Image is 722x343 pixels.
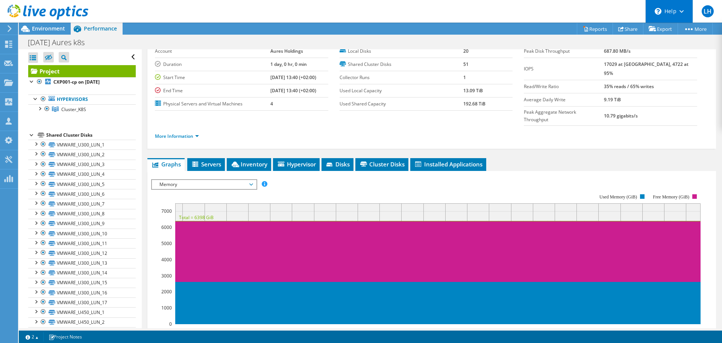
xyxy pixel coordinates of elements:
[161,273,172,279] text: 3000
[604,113,638,119] b: 10.79 gigabits/s
[155,74,270,81] label: Start Time
[549,328,561,334] text: 07:00
[270,61,307,67] b: 1 day, 0 hr, 0 min
[28,189,136,199] a: VMWARE_U300_LUN_6
[463,48,469,54] b: 20
[270,87,316,94] b: [DATE] 13:40 (+02:00)
[161,224,172,230] text: 6000
[28,140,136,149] a: VMWARE_U300_LUN_1
[286,328,298,334] text: 19:00
[270,101,273,107] b: 4
[156,180,252,189] span: Memory
[46,131,136,140] div: Shared Cluster Disks
[524,83,604,90] label: Read/Write Ratio
[231,160,267,168] span: Inventory
[277,160,316,168] span: Hypervisor
[191,160,221,168] span: Servers
[359,160,405,168] span: Cluster Disks
[678,23,713,35] a: More
[340,87,463,95] label: Used Local Capacity
[524,108,604,123] label: Peak Aggregate Network Throughput
[28,268,136,278] a: VMWARE_U300_LUN_14
[169,321,172,327] text: 0
[308,328,320,334] text: 20:00
[653,194,690,200] text: Free Memory (GiB)
[155,47,270,55] label: Account
[414,160,482,168] span: Installed Applications
[571,328,582,334] text: 08:00
[374,328,385,334] text: 23:00
[28,104,136,114] a: Cluster_K8S
[264,328,276,334] text: 18:00
[28,95,136,104] a: Hypervisors
[330,328,342,334] text: 21:00
[28,327,136,337] a: VMWARE_U450_LUN_3
[270,74,316,81] b: [DATE] 13:40 (+02:00)
[28,209,136,219] a: VMWARE_U300_LUN_8
[161,288,172,295] text: 2000
[524,65,604,73] label: IOPS
[352,328,364,334] text: 22:00
[24,38,96,47] h1: [DATE] Aures k8s
[84,25,117,32] span: Performance
[28,317,136,327] a: VMWARE_U450_LUN_2
[32,25,65,32] span: Environment
[505,328,517,334] text: 05:00
[463,101,485,107] b: 192.68 TiB
[577,23,613,35] a: Reports
[28,179,136,189] a: VMWARE_U300_LUN_5
[53,79,100,85] b: CXP001-cp on [DATE]
[161,305,172,311] text: 1000
[527,328,539,334] text: 06:00
[179,214,214,221] text: Total = 6398 GiB
[43,332,87,341] a: Project Notes
[221,328,232,334] text: 16:00
[28,65,136,77] a: Project
[418,328,429,334] text: 01:00
[599,194,637,200] text: Used Memory (GiB)
[524,47,604,55] label: Peak Disk Throughput
[28,77,136,87] a: CXP001-cp on [DATE]
[604,48,631,54] b: 687.80 MB/s
[28,149,136,159] a: VMWARE_U300_LUN_2
[463,87,483,94] b: 13.09 TiB
[325,160,350,168] span: Disks
[463,74,466,81] b: 1
[28,169,136,179] a: VMWARE_U300_LUN_4
[28,258,136,268] a: VMWARE_U300_LUN_13
[155,87,270,95] label: End Time
[28,238,136,248] a: VMWARE_U300_LUN_11
[155,133,199,139] a: More Information
[161,208,172,214] text: 7000
[340,74,463,81] label: Collector Runs
[28,278,136,288] a: VMWARE_U300_LUN_15
[340,47,463,55] label: Local Disks
[483,328,495,334] text: 04:00
[28,160,136,169] a: VMWARE_U300_LUN_3
[604,83,654,90] b: 35% reads / 65% writes
[340,61,463,68] label: Shared Cluster Disks
[461,328,473,334] text: 03:00
[604,61,689,76] b: 17029 at [GEOGRAPHIC_DATA], 4722 at 95%
[28,307,136,317] a: VMWARE_U450_LUN_1
[61,106,86,113] span: Cluster_K8S
[655,8,661,15] svg: \n
[28,288,136,297] a: VMWARE_U300_LUN_16
[199,328,211,334] text: 15:00
[155,100,270,108] label: Physical Servers and Virtual Machines
[637,328,648,334] text: 11:00
[613,23,643,35] a: Share
[702,5,714,17] span: LH
[28,229,136,238] a: VMWARE_U300_LUN_10
[593,328,604,334] text: 09:00
[396,328,407,334] text: 00:00
[615,328,626,334] text: 10:00
[28,199,136,209] a: VMWARE_U300_LUN_7
[658,328,670,334] text: 12:00
[161,256,172,263] text: 4000
[604,96,621,103] b: 9.19 TiB
[440,328,451,334] text: 02:00
[28,248,136,258] a: VMWARE_U300_LUN_12
[28,219,136,229] a: VMWARE_U300_LUN_9
[270,48,303,54] b: Aures Holdings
